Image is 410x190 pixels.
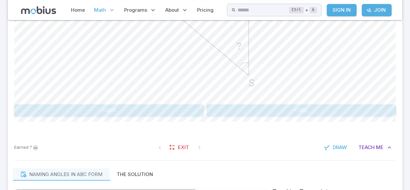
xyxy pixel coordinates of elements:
span: Earned [14,144,29,151]
button: Draw [321,141,351,154]
span: On First Question [154,142,166,153]
kbd: Ctrl [289,7,304,13]
span: Teach [358,144,375,151]
span: Programs [124,6,147,14]
kbd: k [310,7,317,13]
p: Naming angles in ABC form [29,171,102,178]
span: On Latest Question [193,142,205,153]
text: S [249,77,255,88]
button: The Solution [110,168,160,181]
a: Home [69,3,87,18]
span: Math [94,6,106,14]
a: Join [362,4,392,16]
text: ? [237,40,241,52]
p: Sign In to earn Mobius dollars [14,144,39,151]
a: Exit [166,141,193,154]
span: ? [30,144,32,151]
span: About [165,6,179,14]
a: Sign In [327,4,357,16]
span: Draw [333,144,347,151]
div: + [289,6,317,14]
span: Exit [178,144,189,151]
a: Pricing [195,3,216,18]
button: TeachMe [354,141,396,154]
button: <SRQ [206,104,396,117]
span: Me [376,144,383,151]
button: <QSR [14,104,204,117]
